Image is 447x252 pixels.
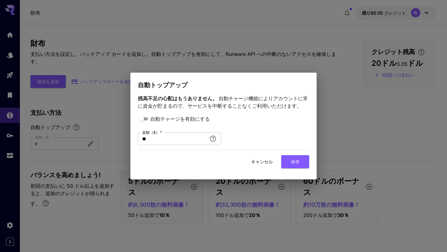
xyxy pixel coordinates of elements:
button: 保存 [281,155,309,168]
font: 保存 [291,159,300,164]
button: キャンセル [248,155,276,168]
font: 自動チャージ機能によりアカウントに常に資金が貯まるので、サービスを中断することなくご利用いただけます。 [138,96,308,109]
font: 金額（$） [142,130,160,135]
font: 残高不足の心配はもうありません。 [138,96,217,101]
font: 自動トップアップ [138,81,187,89]
font: キャンセル [251,159,273,164]
font: 自動チャージを有効にする [150,116,210,122]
